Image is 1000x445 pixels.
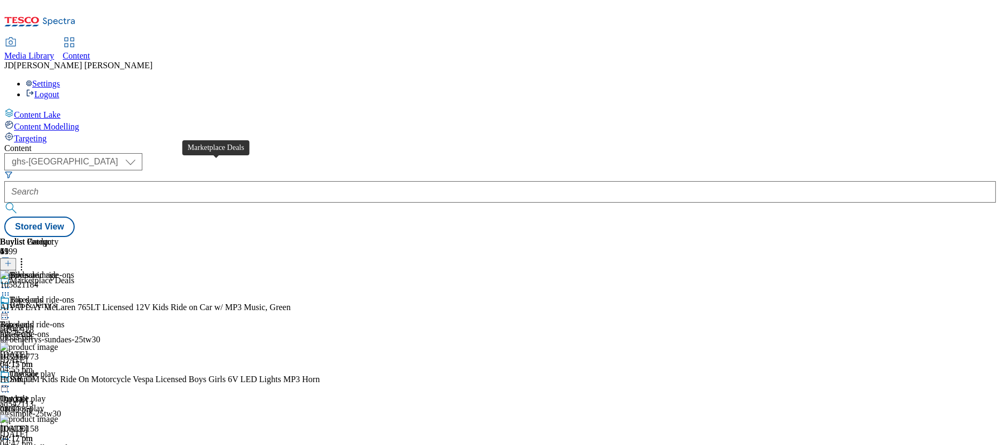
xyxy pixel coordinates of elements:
[4,51,54,60] span: Media Library
[63,38,90,61] a: Content
[4,38,54,61] a: Media Library
[4,217,75,237] button: Stored View
[14,61,153,70] span: [PERSON_NAME] [PERSON_NAME]
[14,110,61,119] span: Content Lake
[26,79,60,88] a: Settings
[4,61,14,70] span: JD
[4,181,996,203] input: Search
[63,51,90,60] span: Content
[26,90,59,99] a: Logout
[4,170,13,179] svg: Search Filters
[4,120,996,132] a: Content Modelling
[14,122,79,131] span: Content Modelling
[4,132,996,143] a: Targeting
[4,143,996,153] div: Content
[14,134,47,143] span: Targeting
[4,108,996,120] a: Content Lake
